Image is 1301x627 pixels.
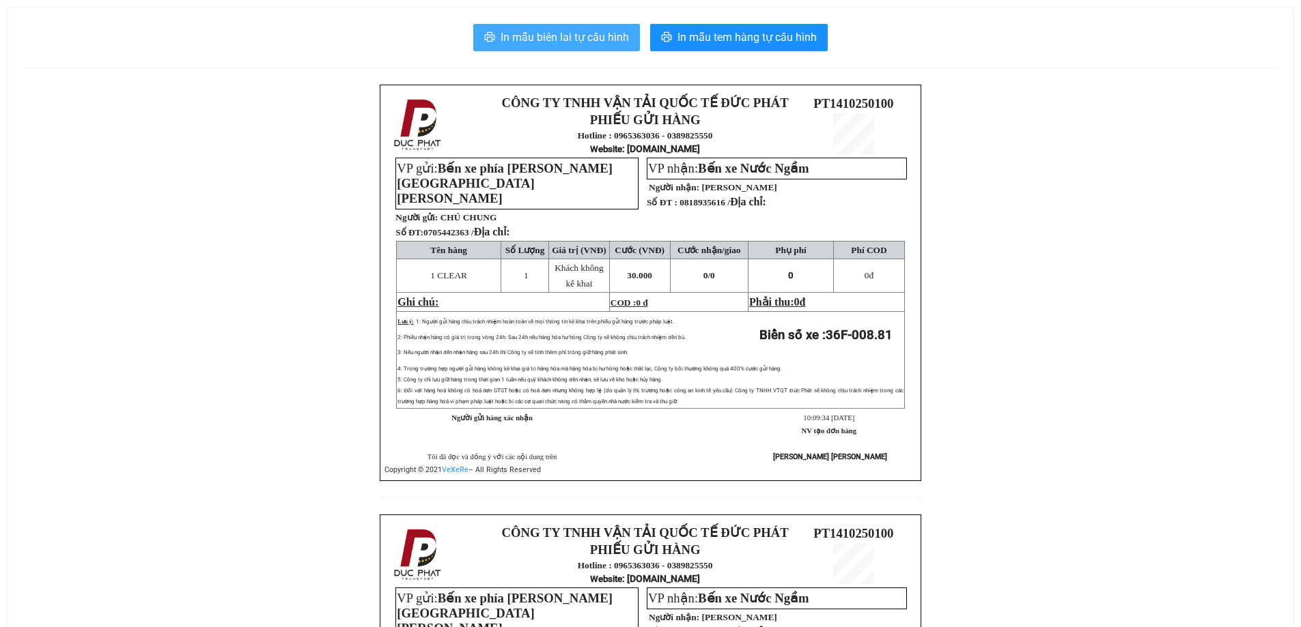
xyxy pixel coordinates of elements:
[710,270,715,280] span: 0
[680,197,766,207] span: 0818935616 /
[416,319,674,325] span: 1: Người gửi hàng chịu trách nhiệm hoàn toàn về mọi thông tin kê khai trên phiếu gửi hàng trước p...
[397,366,782,372] span: 4: Trong trường hợp người gửi hàng không kê khai giá trị hàng hóa mà hàng hóa bị hư hỏng hoặc thấ...
[524,270,529,280] span: 1
[813,96,893,111] span: PT1410250100
[851,245,886,255] span: Phí COD
[590,542,701,557] strong: PHIẾU GỬI HÀNG
[590,143,700,154] strong: : [DOMAIN_NAME]
[813,526,893,540] span: PT1410250100
[698,161,809,175] span: Bến xe Nước Ngầm
[701,182,777,192] span: [PERSON_NAME]
[555,263,603,289] span: Khách không kê khai
[627,270,652,280] span: 30.000
[749,296,805,308] span: Phải thu:
[397,161,613,205] span: Bến xe phía [PERSON_NAME][GEOGRAPHIC_DATA][PERSON_NAME]
[647,197,677,207] strong: Số ĐT :
[390,96,447,154] img: logo
[773,452,887,461] strong: [PERSON_NAME] [PERSON_NAME]
[395,212,438,222] strong: Người gửi:
[775,245,806,255] span: Phụ phí
[578,130,713,141] strong: Hotline : 0965363036 - 0389825550
[473,24,640,51] button: printerIn mẫu biên lai tự cấu hình
[397,349,628,355] span: 3: Nếu người nhận đến nhận hàng sau 24h thì Công ty sẽ tính thêm phí trông giữ hàng phát sinh.
[865,270,873,280] span: đ
[590,574,622,584] span: Website
[397,296,438,308] span: Ghi chú:
[502,96,789,110] strong: CÔNG TY TNHH VẬN TẢI QUỐC TẾ ĐỨC PHÁT
[615,245,665,255] span: Cước (VNĐ)
[590,144,622,154] span: Website
[794,296,800,308] span: 0
[442,465,468,474] a: VeXeRe
[430,245,467,255] span: Tên hàng
[578,560,713,570] strong: Hotline : 0965363036 - 0389825550
[800,296,806,308] span: đ
[430,270,467,280] span: 1 CLEAR
[590,113,701,127] strong: PHIẾU GỬI HÀNG
[397,377,662,383] span: 5: Công ty chỉ lưu giữ hàng trong thời gian 1 tuần nếu quý khách không đến nhận, sẽ lưu về kho ho...
[648,161,809,175] span: VP nhận:
[701,612,777,622] span: [PERSON_NAME]
[397,161,613,205] span: VP gửi:
[803,414,854,422] span: 10:09:34 [DATE]
[397,334,685,340] span: 2: Phiếu nhận hàng có giá trị trong vòng 24h. Sau 24h nếu hàng hóa hư hỏng Công ty sẽ không chịu ...
[505,245,545,255] span: Số Lượng
[698,591,809,605] span: Bến xe Nước Ngầm
[384,465,541,474] span: Copyright © 2021 – All Rights Reserved
[395,227,509,237] strong: Số ĐT:
[865,270,869,280] span: 0
[650,24,828,51] button: printerIn mẫu tem hàng tự cấu hình
[788,270,794,280] span: 0
[397,388,904,405] span: 6: Đối với hàng hoá không có hoá đơn GTGT hoặc có hoá đơn nhưng không hợp lệ (do quản lý thị trườ...
[661,31,672,44] span: printer
[826,327,893,342] span: 36F-008.81
[590,573,700,584] strong: : [DOMAIN_NAME]
[552,245,606,255] span: Giá trị (VNĐ)
[611,297,648,308] span: COD :
[484,31,495,44] span: printer
[677,29,817,46] span: In mẫu tem hàng tự cấu hình
[730,196,766,207] span: Địa chỉ:
[474,226,510,237] span: Địa chỉ:
[423,227,510,237] span: 0705442363 /
[759,327,893,342] strong: Biển số xe :
[501,29,629,46] span: In mẫu biên lai tự cấu hình
[428,453,557,461] span: Tôi đã đọc và đồng ý với các nội dung trên
[390,526,447,583] img: logo
[397,319,413,325] span: Lưu ý:
[451,414,533,422] strong: Người gửi hàng xác nhận
[502,525,789,540] strong: CÔNG TY TNHH VẬN TẢI QUỐC TẾ ĐỨC PHÁT
[677,245,741,255] span: Cước nhận/giao
[802,427,856,435] strong: NV tạo đơn hàng
[649,612,699,622] strong: Người nhận:
[703,270,715,280] span: 0/
[636,297,647,308] span: 0 đ
[440,212,497,222] span: CHÚ CHUNG
[648,591,809,605] span: VP nhận:
[649,182,699,192] strong: Người nhận:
